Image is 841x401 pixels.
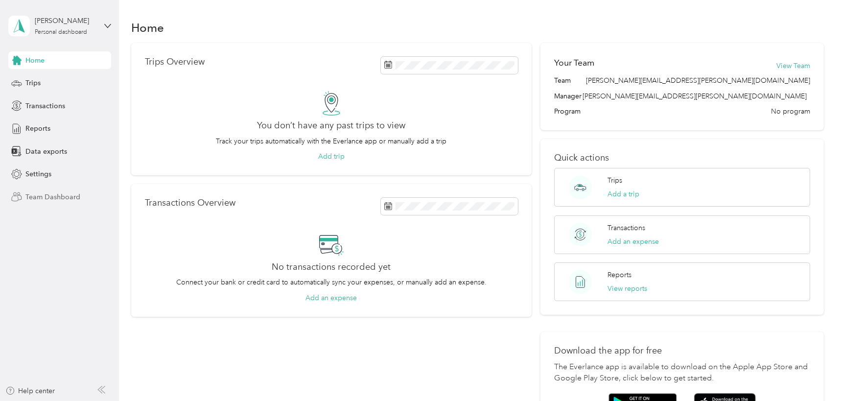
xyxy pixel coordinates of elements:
button: Add an expense [305,293,357,303]
p: The Everlance app is available to download on the Apple App Store and Google Play Store, click be... [554,361,811,385]
p: Trips [607,175,622,186]
p: Download the app for free [554,346,811,356]
span: Team Dashboard [25,192,80,202]
button: Add a trip [607,189,639,199]
p: Track your trips automatically with the Everlance app or manually add a trip [216,136,446,146]
p: Connect your bank or credit card to automatically sync your expenses, or manually add an expense. [176,277,487,287]
span: Data exports [25,146,67,157]
button: View Team [776,61,810,71]
span: Program [554,106,581,117]
span: Team [554,75,571,86]
span: Transactions [25,101,65,111]
span: Manager [554,91,582,101]
button: Help center [5,386,55,396]
span: Trips [25,78,41,88]
p: Quick actions [554,153,811,163]
iframe: Everlance-gr Chat Button Frame [786,346,841,401]
span: [PERSON_NAME][EMAIL_ADDRESS][PERSON_NAME][DOMAIN_NAME] [586,75,810,86]
div: Personal dashboard [35,29,87,35]
p: Transactions [607,223,645,233]
span: Reports [25,123,50,134]
span: Home [25,55,45,66]
button: Add an expense [607,236,659,247]
h2: You don’t have any past trips to view [257,120,405,131]
h2: Your Team [554,57,594,69]
button: Add trip [318,151,345,162]
span: Settings [25,169,51,179]
h2: No transactions recorded yet [272,262,391,272]
p: Transactions Overview [145,198,235,208]
p: Reports [607,270,631,280]
span: [PERSON_NAME][EMAIL_ADDRESS][PERSON_NAME][DOMAIN_NAME] [583,92,807,100]
span: No program [771,106,810,117]
button: View reports [607,283,647,294]
p: Trips Overview [145,57,205,67]
div: [PERSON_NAME] [35,16,96,26]
h1: Home [131,23,164,33]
